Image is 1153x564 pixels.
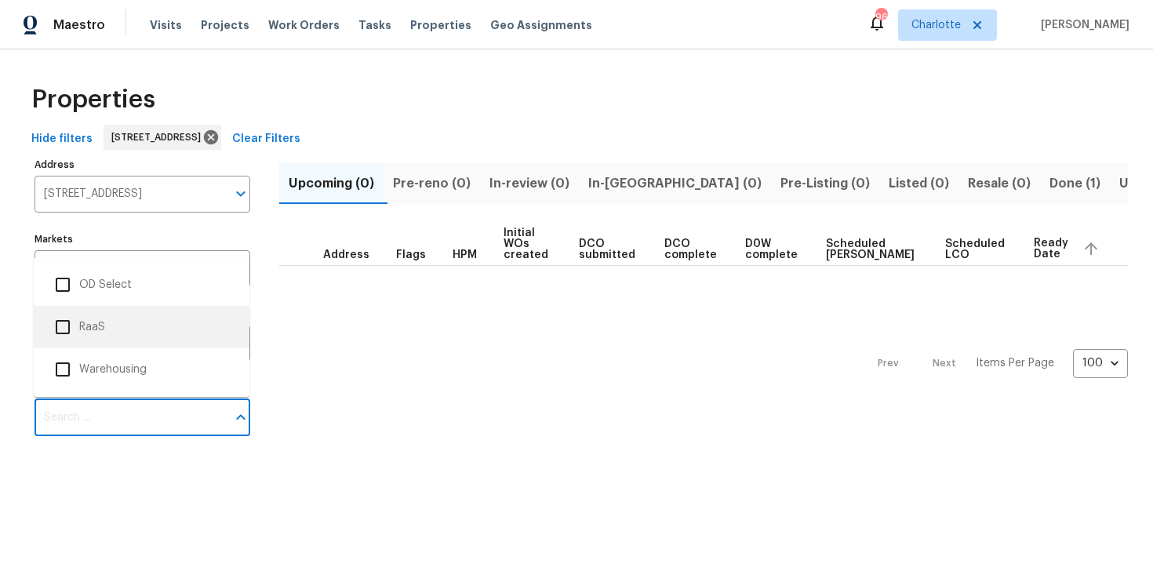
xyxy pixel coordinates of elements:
[104,125,221,150] div: [STREET_ADDRESS]
[31,92,155,107] span: Properties
[911,17,961,33] span: Charlotte
[111,129,207,145] span: [STREET_ADDRESS]
[490,17,592,33] span: Geo Assignments
[35,160,250,169] label: Address
[1034,238,1070,260] span: Ready Date
[25,125,99,154] button: Hide filters
[504,227,552,260] span: Initial WOs created
[1035,17,1129,33] span: [PERSON_NAME]
[875,9,886,25] div: 96
[489,173,569,195] span: In-review (0)
[579,238,637,260] span: DCO submitted
[46,268,237,301] li: OD Select
[1049,173,1100,195] span: Done (1)
[35,399,227,436] input: Search ...
[1073,343,1128,384] div: 100
[826,238,918,260] span: Scheduled [PERSON_NAME]
[889,173,949,195] span: Listed (0)
[453,249,477,260] span: HPM
[745,238,799,260] span: D0W complete
[230,183,252,205] button: Open
[968,173,1031,195] span: Resale (0)
[201,17,249,33] span: Projects
[268,17,340,33] span: Work Orders
[396,249,426,260] span: Flags
[31,129,93,149] span: Hide filters
[232,129,300,149] span: Clear Filters
[323,249,369,260] span: Address
[588,173,762,195] span: In-[GEOGRAPHIC_DATA] (0)
[46,353,237,386] li: Warehousing
[863,275,1128,452] nav: Pagination Navigation
[230,406,252,428] button: Close
[150,17,182,33] span: Visits
[46,311,237,344] li: RaaS
[945,238,1006,260] span: Scheduled LCO
[358,20,391,31] span: Tasks
[226,125,307,154] button: Clear Filters
[35,235,250,244] label: Markets
[664,238,718,260] span: DCO complete
[780,173,870,195] span: Pre-Listing (0)
[976,355,1054,371] p: Items Per Page
[53,17,105,33] span: Maestro
[393,173,471,195] span: Pre-reno (0)
[410,17,471,33] span: Properties
[289,173,374,195] span: Upcoming (0)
